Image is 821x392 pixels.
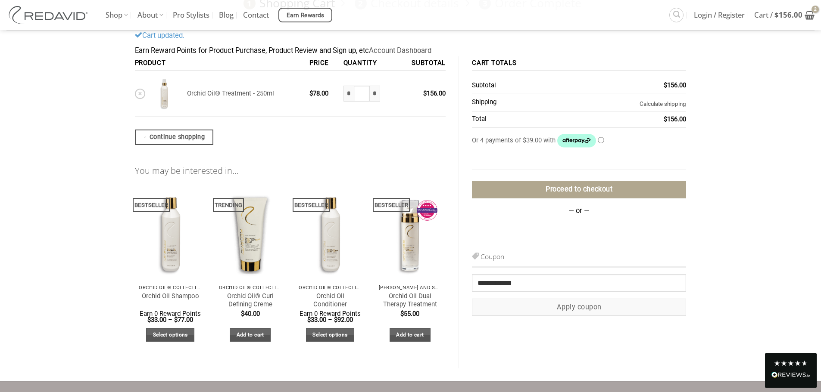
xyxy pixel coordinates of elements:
[472,78,549,93] th: Subtotal
[423,90,446,97] bdi: 156.00
[307,316,311,324] span: $
[472,299,686,316] button: Apply coupon
[379,285,442,290] p: [PERSON_NAME] and Shine
[139,285,202,290] p: Orchid Oil® Collection
[135,45,687,57] div: Earn Reward Points for Product Purchase, Product Review and Sign up, etc
[664,81,686,89] bdi: 156.00
[135,130,213,145] a: Continue shopping
[328,316,332,324] span: –
[135,56,306,71] th: Product
[147,316,166,324] bdi: 33.00
[340,56,397,71] th: Quantity
[147,316,151,324] span: $
[771,370,810,381] div: Read All Reviews
[168,316,172,324] span: –
[694,4,745,26] span: Login / Register
[135,30,687,42] div: Cart updated.
[148,77,181,110] img: Orchid Oil® Treatment - 250ml
[472,93,549,112] th: Shipping
[774,360,808,367] div: 4.8 Stars
[754,4,802,26] span: Cart /
[397,56,446,71] th: Subtotal
[300,310,361,318] span: Earn 0 Reward Points
[143,132,150,142] span: ←
[774,10,802,20] bdi: 156.00
[472,157,686,167] iframe: Secure payment input frame
[669,8,684,22] a: Search
[472,56,686,71] th: Cart totals
[354,86,370,102] input: Product quantity
[390,328,431,342] a: Add to cart: “Orchid Oil Dual Therapy Treatment”
[379,292,442,309] a: Orchid Oil Dual Therapy Treatment
[241,310,244,318] span: $
[278,8,332,22] a: Earn Rewards
[472,251,686,268] h3: Coupon
[230,328,271,342] a: Add to cart: “Orchid Oil® Curl Defining Creme”
[664,115,667,123] span: $
[774,10,779,20] span: $
[472,112,549,128] th: Total
[146,328,194,342] a: Select options for “Orchid Oil Shampoo”
[343,86,354,102] input: Reduce quantity of Orchid Oil® Treatment - 250ml
[375,185,446,280] img: REDAVID Orchid Oil Dual Therapy ~ Award Winning Curl Care
[369,46,431,55] a: Account Dashboard
[6,6,93,24] img: REDAVID Salon Products | United States
[142,292,199,300] a: Orchid Oil Shampoo
[400,310,419,318] bdi: 55.00
[140,310,201,318] span: Earn 0 Reward Points
[306,328,354,342] a: Select options for “Orchid Oil Conditioner”
[771,372,810,378] img: REVIEWS.io
[472,181,686,198] a: Proceed to checkout
[334,316,337,324] span: $
[309,90,313,97] span: $
[299,285,362,290] p: Orchid Oil® Collection
[400,310,404,318] span: $
[481,223,687,241] iframe: PayPal-paypal
[765,353,817,388] div: Read All Reviews
[423,90,427,97] span: $
[472,205,686,217] p: — or —
[174,316,178,324] span: $
[306,56,340,71] th: Price
[472,136,557,144] span: Or 4 payments of $39.00 with
[215,185,286,280] img: REDAVID Orchid Oil Curl Defining Creme
[135,165,446,176] h2: You may be interested in…
[664,115,686,123] bdi: 156.00
[219,292,282,309] a: Orchid Oil® Curl Defining Creme
[294,185,366,280] img: REDAVID Orchid Oil Conditioner
[598,136,604,144] a: Information - Opens a dialog
[309,90,328,97] bdi: 78.00
[640,101,686,107] a: Calculate shipping
[135,89,145,99] a: Remove Orchid Oil® Treatment - 250ml from cart
[219,285,282,290] p: Orchid Oil® Collection
[241,310,260,318] bdi: 40.00
[299,292,362,309] a: Orchid Oil Conditioner
[287,11,325,20] span: Earn Rewards
[664,81,667,89] span: $
[307,316,326,324] bdi: 33.00
[187,90,274,97] a: Orchid Oil® Treatment - 250ml
[174,316,193,324] bdi: 77.00
[334,316,353,324] bdi: 92.00
[370,86,380,102] input: Increase quantity of Orchid Oil® Treatment - 250ml
[134,185,206,280] img: REDAVID Orchid Oil Shampoo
